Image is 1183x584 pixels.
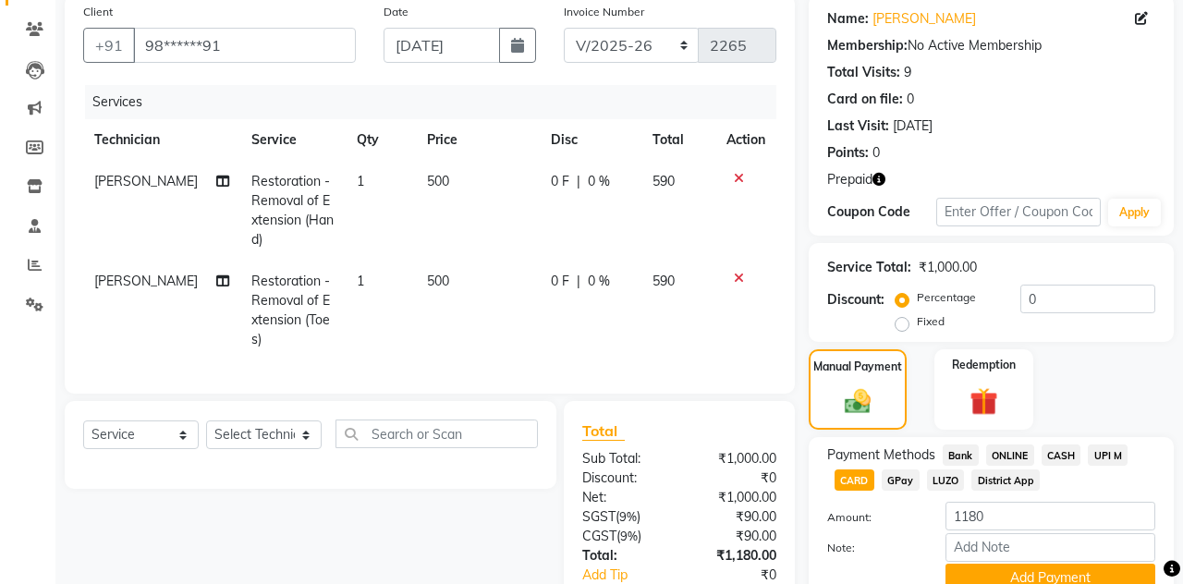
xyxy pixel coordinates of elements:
[904,63,911,82] div: 9
[813,359,902,375] label: Manual Payment
[827,116,889,136] div: Last Visit:
[827,170,872,189] span: Prepaid
[943,444,979,466] span: Bank
[240,119,346,161] th: Service
[827,36,908,55] div: Membership:
[872,143,880,163] div: 0
[94,273,198,289] span: [PERSON_NAME]
[917,313,945,330] label: Fixed
[551,172,569,191] span: 0 F
[827,63,900,82] div: Total Visits:
[652,273,675,289] span: 590
[952,357,1016,373] label: Redemption
[83,28,135,63] button: +91
[917,289,976,306] label: Percentage
[827,36,1155,55] div: No Active Membership
[564,4,644,20] label: Invoice Number
[568,507,679,527] div: ( )
[427,173,449,189] span: 500
[416,119,539,161] th: Price
[927,469,965,491] span: LUZO
[577,272,580,291] span: |
[582,508,616,525] span: SGST
[1108,199,1161,226] button: Apply
[133,28,356,63] input: Search by Name/Mobile/Email/Code
[582,421,625,441] span: Total
[986,444,1034,466] span: ONLINE
[346,119,416,161] th: Qty
[679,488,790,507] div: ₹1,000.00
[827,143,869,163] div: Points:
[551,272,569,291] span: 0 F
[813,509,932,526] label: Amount:
[83,4,113,20] label: Client
[582,528,616,544] span: CGST
[919,258,977,277] div: ₹1,000.00
[679,527,790,546] div: ₹90.00
[679,546,790,566] div: ₹1,180.00
[715,119,776,161] th: Action
[85,85,790,119] div: Services
[357,273,364,289] span: 1
[357,173,364,189] span: 1
[83,119,240,161] th: Technician
[679,449,790,468] div: ₹1,000.00
[427,273,449,289] span: 500
[568,449,679,468] div: Sub Total:
[827,445,935,465] span: Payment Methods
[679,507,790,527] div: ₹90.00
[588,272,610,291] span: 0 %
[620,529,638,543] span: 9%
[827,258,911,277] div: Service Total:
[882,469,920,491] span: GPay
[836,386,880,417] img: _cash.svg
[384,4,409,20] label: Date
[1088,444,1128,466] span: UPI M
[641,119,716,161] th: Total
[827,202,936,222] div: Coupon Code
[1042,444,1081,466] span: CASH
[827,290,884,310] div: Discount:
[961,384,1007,420] img: _gift.svg
[945,533,1155,562] input: Add Note
[872,9,976,29] a: [PERSON_NAME]
[251,173,334,248] span: Restoration - Removal of Extension (Hand)
[577,172,580,191] span: |
[907,90,914,109] div: 0
[679,468,790,488] div: ₹0
[827,9,869,29] div: Name:
[813,540,932,556] label: Note:
[568,488,679,507] div: Net:
[971,469,1040,491] span: District App
[94,173,198,189] span: [PERSON_NAME]
[540,119,641,161] th: Disc
[893,116,933,136] div: [DATE]
[588,172,610,191] span: 0 %
[652,173,675,189] span: 590
[827,90,903,109] div: Card on file:
[568,527,679,546] div: ( )
[251,273,330,347] span: Restoration - Removal of Extension (Toes)
[936,198,1101,226] input: Enter Offer / Coupon Code
[335,420,538,448] input: Search or Scan
[568,468,679,488] div: Discount:
[945,502,1155,530] input: Amount
[619,509,637,524] span: 9%
[835,469,874,491] span: CARD
[568,546,679,566] div: Total:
